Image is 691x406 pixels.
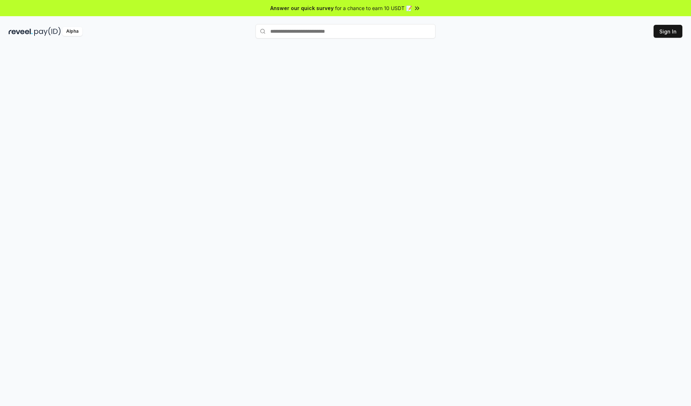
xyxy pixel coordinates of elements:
img: reveel_dark [9,27,33,36]
button: Sign In [654,25,682,38]
span: for a chance to earn 10 USDT 📝 [335,4,412,12]
span: Answer our quick survey [270,4,334,12]
img: pay_id [34,27,61,36]
div: Alpha [62,27,82,36]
